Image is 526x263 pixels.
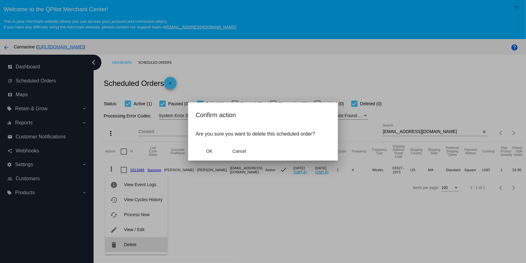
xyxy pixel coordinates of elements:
button: Close dialog [226,146,253,157]
span: Cancel [232,149,246,154]
h2: Confirm action [196,110,330,120]
span: OK [206,149,212,154]
p: Are you sure you want to delete this scheduled order? [196,131,330,137]
button: Close dialog [196,146,223,157]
